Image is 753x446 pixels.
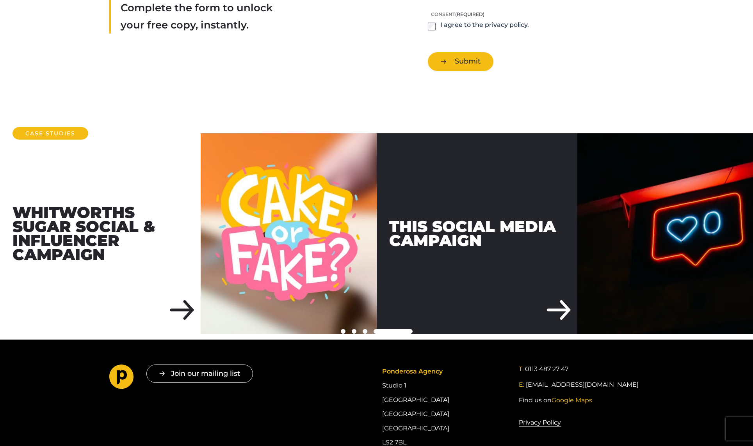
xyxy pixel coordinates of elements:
span: E: [519,381,524,388]
span: (Required) [455,11,484,17]
a: [EMAIL_ADDRESS][DOMAIN_NAME] [526,380,639,389]
img: THIS Social Media Campaign [577,133,753,334]
button: Submit [428,52,493,71]
a: 0113 487 27 47 [525,365,568,374]
legend: Consent [428,11,484,18]
span: T: [519,365,523,373]
a: Privacy Policy [519,418,561,428]
button: Join our mailing list [146,365,253,383]
h2: Case Studies [12,127,88,140]
span: Google Maps [552,396,592,404]
a: Find us onGoogle Maps [519,396,592,405]
span: Ponderosa Agency [382,368,443,375]
div: THIS Social Media Campaign [377,133,577,334]
img: Whitworths Sugar Social & Influencer Campaign [201,133,376,334]
a: Go to homepage [109,365,134,392]
label: I agree to the privacy policy. [440,21,529,30]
